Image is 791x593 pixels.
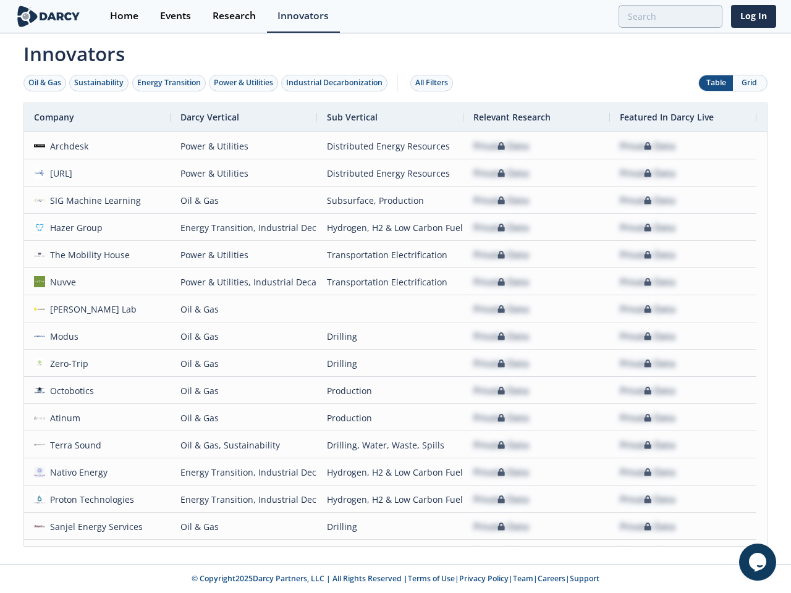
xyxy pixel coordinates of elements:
div: Private Data [620,540,675,567]
div: Power & Utilities [180,242,307,268]
div: Oil & Gas [180,377,307,404]
div: Private Data [620,242,675,268]
div: Hazer Group [45,214,103,241]
div: Nativo Energy [45,459,108,486]
div: Production [327,405,454,431]
img: 45a0cbea-d989-4350-beef-8637b4f6d6e9 [34,412,45,423]
div: Private Data [473,242,529,268]
a: Privacy Policy [459,573,509,584]
p: © Copyright 2025 Darcy Partners, LLC | All Rights Reserved | | | | | [17,573,774,584]
span: Company [34,111,74,123]
button: Sustainability [69,75,129,91]
div: Oil & Gas, Sustainability [180,432,307,458]
div: Private Data [473,350,529,377]
div: Sanjel Energy Services [45,513,143,540]
div: Modus [45,323,79,350]
div: Private Data [620,405,675,431]
img: 1947e124-eb77-42f3-86b6-0e38c15c803b [34,385,45,396]
div: Atinum [45,405,81,431]
div: Innovators [277,11,329,21]
div: Private Data [620,133,675,159]
div: Sustainability [74,77,124,88]
img: ebe80549-b4d3-4f4f-86d6-e0c3c9b32110 [34,466,45,477]
div: Private Data [473,432,529,458]
div: [PERSON_NAME] Lab [45,296,137,322]
div: Industrial Decarbonization [286,77,383,88]
div: Hydrogen, H2 & Low Carbon Fuels [327,486,454,513]
button: Table [699,75,733,91]
div: Private Data [620,323,675,350]
div: Drilling [327,323,454,350]
img: sanjel.com.png [34,521,45,532]
div: Archdesk [45,133,89,159]
button: Power & Utilities [209,75,278,91]
div: Transportation Electrification [327,269,454,295]
img: 1673644973152-TMH%E2%80%93Logo%E2%80%93Vertical_deep%E2%80%93blue.png [34,249,45,260]
div: Energy Transition, Industrial Decarbonization [180,459,307,486]
img: a5afd840-feb6-4328-8c69-739a799e54d1 [34,330,45,342]
div: Production [327,377,454,404]
img: 9c95c6f0-4dc2-42bd-b77a-e8faea8af569 [34,494,45,505]
div: Private Data [473,459,529,486]
div: Oil & Gas [28,77,61,88]
div: Research [213,11,256,21]
div: Private Data [473,214,529,241]
input: Advanced Search [619,5,722,28]
div: Oil & Gas [180,513,307,540]
img: nuvve.com.png [34,276,45,287]
div: Private Data [473,513,529,540]
img: 6c1fd47e-a9de-4d25-b0ff-b9dbcf72eb3c [34,439,45,450]
div: Private Data [473,405,529,431]
div: Private Data [620,513,675,540]
span: Featured In Darcy Live [620,111,714,123]
div: All Filters [415,77,448,88]
button: Energy Transition [132,75,206,91]
img: ab8e5e95-b9cc-4897-8b2e-8c2ff4c3180b [34,140,45,151]
img: 1636581572366-1529576642972%5B1%5D [34,222,45,233]
img: 9c506397-1bad-4fbb-8e4d-67b931672769 [34,167,45,179]
div: Energy Transition [137,77,201,88]
div: Subsurface, Production [327,187,454,214]
div: Sustainability, Power & Utilities [180,540,307,567]
div: Power & Utilities [214,77,273,88]
a: Team [513,573,533,584]
div: [URL] [45,160,73,187]
div: Proton Technologies [45,486,135,513]
div: Private Data [620,432,675,458]
div: Terra Sound [45,432,102,458]
iframe: chat widget [739,544,779,581]
div: Private Data [473,323,529,350]
a: Careers [538,573,565,584]
div: Asset Management & Digitization, Methane Emissions [327,540,454,567]
div: Zero-Trip [45,350,89,377]
div: Private Data [620,296,675,322]
div: Oil & Gas [180,187,307,214]
div: Private Data [473,133,529,159]
img: logo-wide.svg [15,6,82,27]
div: Drilling, Water, Waste, Spills [327,432,454,458]
div: Private Data [473,540,529,567]
div: Power & Utilities [180,160,307,187]
div: Private Data [473,187,529,214]
a: Terms of Use [408,573,455,584]
div: Private Data [620,214,675,241]
div: Private Data [620,160,675,187]
div: Power & Utilities, Industrial Decarbonization [180,269,307,295]
div: Events [160,11,191,21]
div: Private Data [620,377,675,404]
img: 2e65efa3-6c94-415d-91a3-04c42e6548c1 [34,358,45,369]
div: Drilling [327,350,454,377]
button: Oil & Gas [23,75,66,91]
a: Support [570,573,599,584]
div: Oil & Gas [180,350,307,377]
div: Hydrogen, H2 & Low Carbon Fuels [327,214,454,241]
div: Private Data [620,269,675,295]
div: Oil & Gas [180,405,307,431]
div: Oil & Gas [180,323,307,350]
div: Private Data [473,486,529,513]
div: Private Data [473,296,529,322]
div: Nuvve [45,269,77,295]
button: Industrial Decarbonization [281,75,387,91]
img: f3daa296-edca-4246-95c9-a684112ce6f8 [34,303,45,314]
div: Private Data [620,350,675,377]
